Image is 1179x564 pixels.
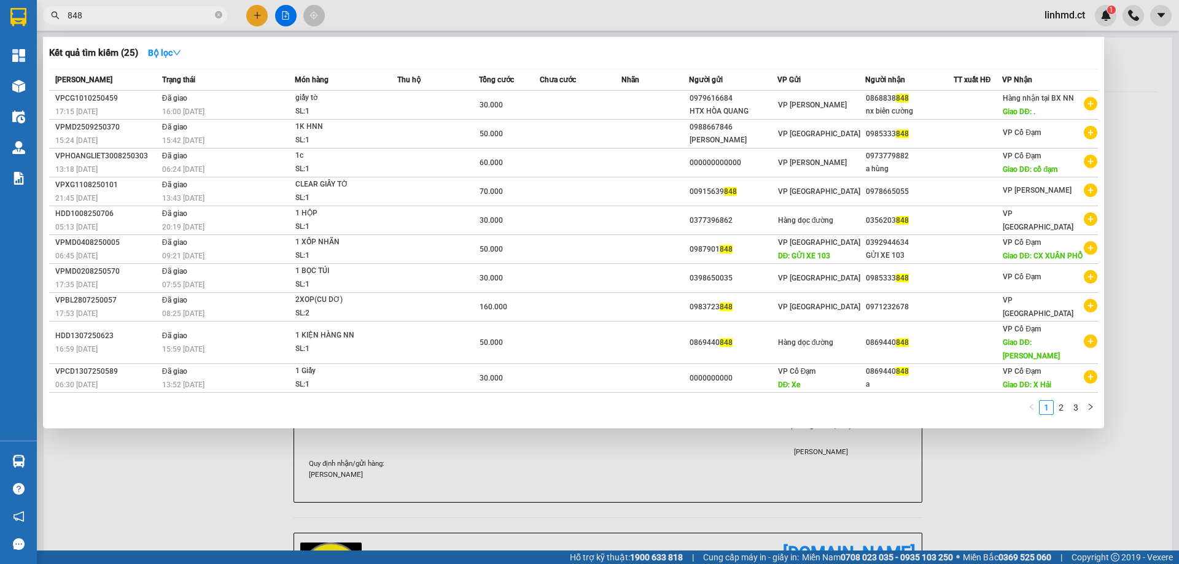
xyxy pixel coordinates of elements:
span: TT xuất HĐ [954,75,991,84]
img: warehouse-icon [12,141,25,154]
a: 3 [1069,401,1083,414]
span: close-circle [215,11,222,18]
div: VPMD2509250370 [55,121,158,134]
div: SL: 1 [295,278,387,292]
span: 05:13 [DATE] [55,223,98,231]
span: 13:43 [DATE] [162,194,204,203]
span: 50.000 [480,129,503,138]
div: 0398650035 [690,272,777,285]
span: Trạng thái [162,75,195,84]
span: Đã giao [162,331,187,340]
span: Chưa cước [540,75,576,84]
span: 848 [896,94,909,102]
span: 848 [896,129,909,138]
span: 15:42 [DATE] [162,136,204,145]
span: 17:53 [DATE] [55,309,98,318]
span: search [51,11,60,20]
span: Giao DĐ: [PERSON_NAME] [1003,338,1060,360]
div: nx biên cường [866,105,953,118]
span: VP [GEOGRAPHIC_DATA] [1003,296,1073,318]
div: 0973779882 [866,150,953,163]
span: Đã giao [162,296,187,304]
div: 2XOP(CU DƠ) [295,293,387,307]
span: Nhãn [621,75,639,84]
span: 30.000 [480,216,503,225]
div: 0356203 [866,214,953,227]
button: right [1083,400,1098,415]
li: Next Page [1083,400,1098,415]
span: 50.000 [480,338,503,347]
span: Đã giao [162,209,187,218]
div: SL: 1 [295,342,387,356]
span: Đã giao [162,152,187,160]
span: close-circle [215,10,222,21]
span: Đã giao [162,94,187,102]
span: 848 [724,187,737,196]
div: 0979616684 [690,92,777,105]
button: Bộ lọcdown [138,43,191,63]
span: 21:45 [DATE] [55,194,98,203]
li: 1 [1039,400,1054,415]
span: VP Cổ Đạm [1003,272,1041,281]
span: plus-circle [1084,334,1097,348]
span: Món hàng [295,75,329,84]
img: solution-icon [12,172,25,185]
div: VPCG1010250459 [55,92,158,105]
span: VP Cổ Đạm [1003,238,1041,247]
img: warehouse-icon [12,455,25,468]
div: SL: 1 [295,378,387,392]
span: VP [GEOGRAPHIC_DATA] [778,238,860,247]
span: plus-circle [1084,212,1097,226]
span: 06:24 [DATE] [162,165,204,174]
img: warehouse-icon [12,110,25,123]
span: 848 [720,338,733,347]
div: 1 HỘP [295,207,387,220]
span: Hàng dọc đường [778,338,834,347]
span: 60.000 [480,158,503,167]
div: 0988667846 [690,121,777,134]
div: 000000000000 [690,156,777,169]
span: plus-circle [1084,126,1097,139]
img: logo-vxr [10,8,26,26]
span: Giao DĐ: X Hải [1003,381,1051,389]
span: Đã giao [162,238,187,247]
span: Đã giao [162,123,187,131]
div: 0000000000 [690,372,777,385]
div: HDD1008250706 [55,207,158,220]
span: plus-circle [1084,270,1097,284]
span: 848 [896,338,909,347]
span: VP Cổ Đạm [1003,152,1041,160]
span: right [1087,403,1094,411]
span: VP [GEOGRAPHIC_DATA] [1003,209,1073,231]
span: VP Cổ Đạm [1003,128,1041,137]
span: 848 [896,274,909,282]
span: 15:59 [DATE] [162,345,204,353]
span: DĐ: Xe [778,381,801,389]
img: logo.jpg [15,15,77,77]
span: Người nhận [865,75,905,84]
span: plus-circle [1084,97,1097,110]
div: a hùng [866,163,953,176]
span: 09:21 [DATE] [162,252,204,260]
span: plus-circle [1084,155,1097,168]
span: plus-circle [1084,183,1097,197]
span: 06:30 [DATE] [55,381,98,389]
div: 0985333 [866,128,953,141]
span: VP [GEOGRAPHIC_DATA] [778,187,860,196]
span: Đã giao [162,180,187,189]
span: 848 [720,245,733,253]
span: Tổng cước [479,75,514,84]
span: notification [13,511,25,522]
div: 1K HNN [295,120,387,134]
span: message [13,538,25,550]
span: 16:59 [DATE] [55,345,98,353]
div: VPHOANGLIET3008250303 [55,150,158,163]
span: VP [PERSON_NAME] [778,158,847,167]
span: 30.000 [480,374,503,382]
span: 06:45 [DATE] [55,252,98,260]
span: 15:24 [DATE] [55,136,98,145]
span: 20:19 [DATE] [162,223,204,231]
span: plus-circle [1084,241,1097,255]
span: Người gửi [689,75,723,84]
div: 0978665055 [866,185,953,198]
